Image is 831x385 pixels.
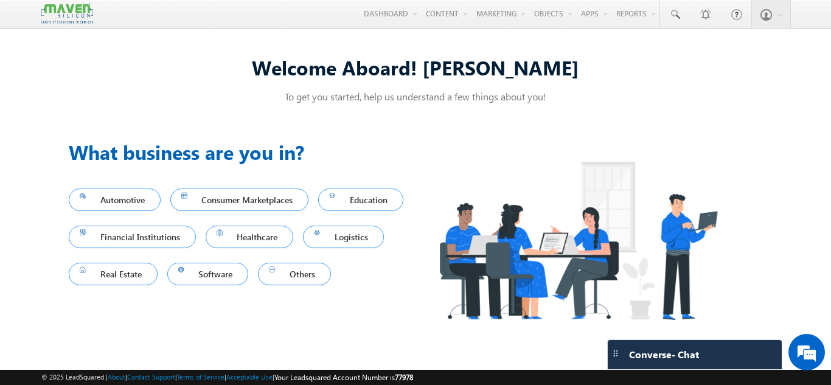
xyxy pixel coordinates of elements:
img: Industry.png [415,137,740,344]
span: Software [178,266,238,282]
span: Others [269,266,320,282]
span: Converse - Chat [629,349,699,360]
span: 77978 [395,373,413,382]
a: Contact Support [127,373,175,381]
span: Education [329,192,392,208]
span: Logistics [314,229,373,245]
div: Welcome Aboard! [PERSON_NAME] [69,54,762,80]
h3: What business are you in? [69,137,415,167]
span: Consumer Marketplaces [181,192,298,208]
span: Healthcare [217,229,283,245]
span: Real Estate [80,266,147,282]
a: About [108,373,125,381]
span: Financial Institutions [80,229,185,245]
span: Automotive [80,192,150,208]
a: Terms of Service [177,373,224,381]
img: Custom Logo [41,3,92,24]
span: Your Leadsquared Account Number is [274,373,413,382]
span: © 2025 LeadSquared | | | | | [41,372,413,383]
img: carter-drag [611,349,621,358]
a: Acceptable Use [226,373,273,381]
p: To get you started, help us understand a few things about you! [69,90,762,103]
